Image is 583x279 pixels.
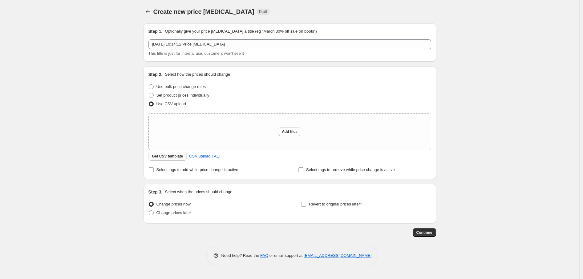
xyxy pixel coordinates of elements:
h2: Step 2. [148,71,163,78]
span: CSV upload FAQ [189,153,220,159]
a: [EMAIL_ADDRESS][DOMAIN_NAME] [304,253,371,258]
span: Set product prices individually [156,93,209,98]
a: CSV upload FAQ [185,151,223,161]
span: Create new price [MEDICAL_DATA] [153,8,254,15]
button: Price change jobs [144,7,152,16]
span: Use CSV upload [156,102,186,106]
input: 30% off holiday sale [148,39,431,49]
h2: Step 3. [148,189,163,195]
span: Add files [282,129,298,134]
span: Select tags to remove while price change is active [306,167,395,172]
button: Add files [278,127,301,136]
p: Optionally give your price [MEDICAL_DATA] a title (eg "March 30% off sale on boots") [165,28,317,34]
button: Continue [413,228,436,237]
span: Get CSV template [152,154,183,159]
span: or email support at [268,253,304,258]
span: This title is just for internal use, customers won't see it [148,51,244,56]
h2: Step 1. [148,28,163,34]
span: Change prices later [156,210,191,215]
span: Revert to original prices later? [309,202,362,206]
span: Continue [416,230,432,235]
span: Select tags to add while price change is active [156,167,238,172]
span: Need help? Read the [221,253,261,258]
p: Select how the prices should change [165,71,230,78]
span: Draft [259,9,267,14]
p: Select when the prices should change [165,189,232,195]
span: Use bulk price change rules [156,84,206,89]
span: Change prices now [156,202,191,206]
a: FAQ [260,253,268,258]
button: Get CSV template [148,152,187,161]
